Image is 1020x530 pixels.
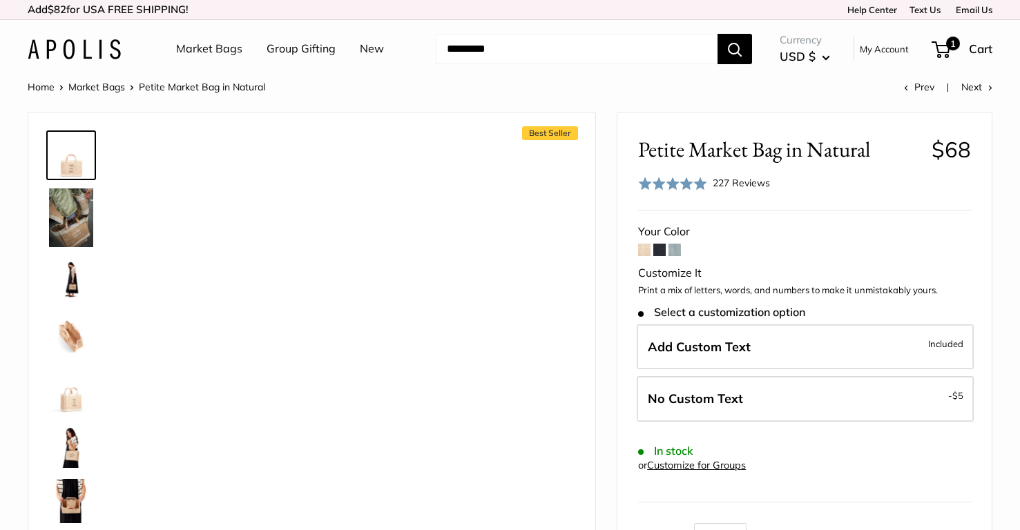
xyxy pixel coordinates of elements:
[28,39,121,59] img: Apolis
[49,188,93,247] img: Petite Market Bag in Natural
[843,4,897,15] a: Help Center
[46,255,96,305] a: Petite Market Bag in Natural
[928,335,963,352] span: Included
[49,369,93,413] img: Petite Market Bag in Natural
[780,49,816,63] span: USD $
[638,137,921,162] span: Petite Market Bag in Natural
[46,186,96,250] a: Petite Market Bag in Natural
[969,41,992,56] span: Cart
[648,339,751,355] span: Add Custom Text
[28,78,265,96] nav: Breadcrumb
[713,177,770,189] span: 227 Reviews
[638,222,971,242] div: Your Color
[139,81,265,93] span: Petite Market Bag in Natural
[952,390,963,401] span: $5
[176,39,242,59] a: Market Bags
[49,133,93,177] img: Petite Market Bag in Natural
[951,4,992,15] a: Email Us
[436,34,718,64] input: Search...
[68,81,125,93] a: Market Bags
[360,39,384,59] a: New
[647,459,746,471] a: Customize for Groups
[860,41,909,57] a: My Account
[46,366,96,415] a: Petite Market Bag in Natural
[28,81,55,93] a: Home
[718,34,752,64] button: Search
[961,81,992,93] a: Next
[637,376,974,422] label: Leave Blank
[49,479,93,523] img: Petite Market Bag in Natural
[46,476,96,526] a: Petite Market Bag in Natural
[638,444,693,458] span: In stock
[948,387,963,404] span: -
[780,46,830,68] button: USD $
[522,126,578,140] span: Best Seller
[933,38,992,60] a: 1 Cart
[932,136,971,163] span: $68
[638,306,805,319] span: Select a customization option
[46,311,96,360] a: description_Spacious inner area with room for everything.
[48,3,66,16] span: $82
[267,39,336,59] a: Group Gifting
[648,391,743,406] span: No Custom Text
[637,324,974,370] label: Add Custom Text
[910,4,941,15] a: Text Us
[49,313,93,357] img: description_Spacious inner area with room for everything.
[638,284,971,297] p: Print a mix of letters, words, and numbers to make it unmistakably yours.
[49,258,93,302] img: Petite Market Bag in Natural
[638,456,746,475] div: or
[946,37,960,50] span: 1
[638,263,971,284] div: Customize It
[46,130,96,180] a: Petite Market Bag in Natural
[49,424,93,468] img: Petite Market Bag in Natural
[46,421,96,471] a: Petite Market Bag in Natural
[780,30,830,50] span: Currency
[904,81,934,93] a: Prev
